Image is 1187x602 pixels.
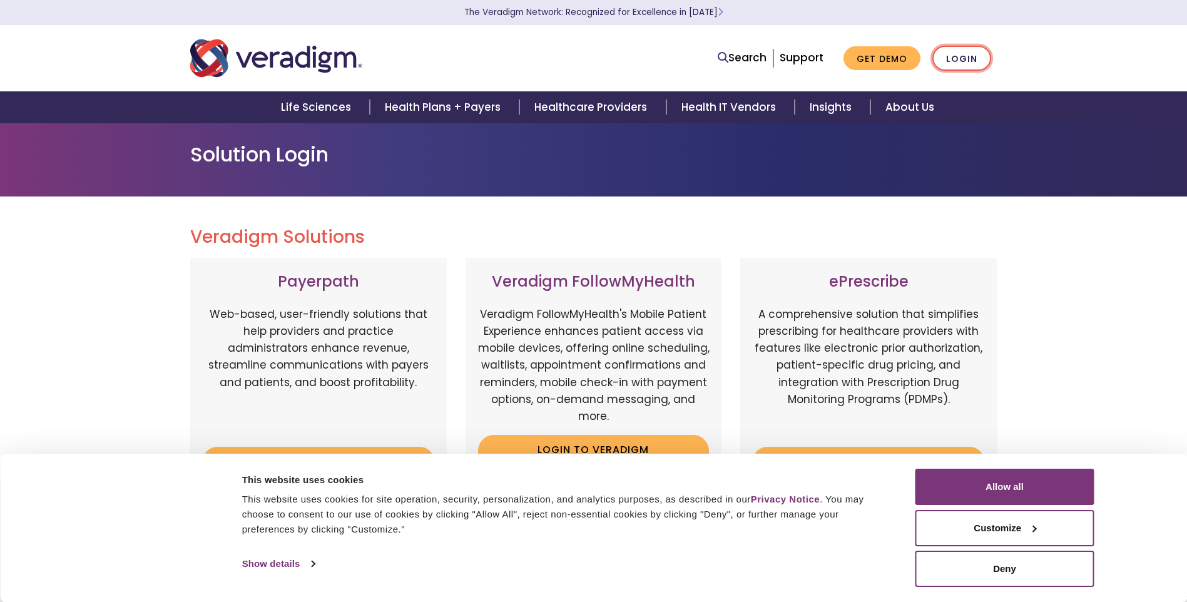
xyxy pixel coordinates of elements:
h3: Payerpath [203,273,434,291]
a: Login to Payerpath [203,447,434,476]
a: Show details [242,554,315,573]
a: Login to ePrescribe [753,447,984,476]
h2: Veradigm Solutions [190,227,997,248]
a: Search [718,49,767,66]
button: Allow all [915,469,1094,505]
span: Learn More [718,6,723,18]
a: Login to Veradigm FollowMyHealth [478,435,710,476]
h3: Veradigm FollowMyHealth [478,273,710,291]
button: Deny [915,551,1094,587]
a: Life Sciences [266,91,370,123]
a: The Veradigm Network: Recognized for Excellence in [DATE]Learn More [464,6,723,18]
p: Web-based, user-friendly solutions that help providers and practice administrators enhance revenu... [203,306,434,437]
h1: Solution Login [190,143,997,166]
button: Customize [915,510,1094,546]
div: This website uses cookies for site operation, security, personalization, and analytics purposes, ... [242,492,887,537]
a: Insights [795,91,870,123]
a: Login [932,46,991,71]
a: Support [780,50,823,65]
h3: ePrescribe [753,273,984,291]
p: A comprehensive solution that simplifies prescribing for healthcare providers with features like ... [753,306,984,437]
div: This website uses cookies [242,472,887,487]
img: Veradigm logo [190,38,362,79]
a: Get Demo [843,46,920,71]
a: Privacy Notice [751,494,820,504]
p: Veradigm FollowMyHealth's Mobile Patient Experience enhances patient access via mobile devices, o... [478,306,710,425]
a: Health IT Vendors [666,91,795,123]
a: Healthcare Providers [519,91,666,123]
a: Health Plans + Payers [370,91,519,123]
a: About Us [870,91,949,123]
